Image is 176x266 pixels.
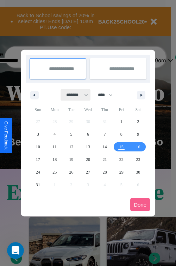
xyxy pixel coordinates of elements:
[46,141,63,153] button: 11
[96,104,113,115] span: Thu
[46,166,63,179] button: 25
[113,153,130,166] button: 22
[46,104,63,115] span: Mon
[80,128,96,141] button: 6
[63,128,80,141] button: 5
[86,166,90,179] span: 27
[30,128,46,141] button: 3
[36,141,40,153] span: 10
[119,153,124,166] span: 22
[30,153,46,166] button: 17
[130,166,146,179] button: 30
[120,128,122,141] span: 8
[136,153,140,166] span: 23
[136,166,140,179] span: 30
[113,166,130,179] button: 29
[30,141,46,153] button: 10
[80,153,96,166] button: 20
[130,198,150,211] button: Done
[63,153,80,166] button: 19
[80,166,96,179] button: 27
[137,128,139,141] span: 9
[119,166,124,179] span: 29
[80,104,96,115] span: Wed
[130,141,146,153] button: 16
[63,141,80,153] button: 12
[30,179,46,191] button: 31
[130,153,146,166] button: 23
[63,166,80,179] button: 26
[113,128,130,141] button: 8
[130,115,146,128] button: 2
[130,104,146,115] span: Sat
[36,153,40,166] span: 17
[130,128,146,141] button: 9
[70,128,73,141] span: 5
[96,153,113,166] button: 21
[86,141,90,153] span: 13
[69,166,74,179] span: 26
[54,128,56,141] span: 4
[30,104,46,115] span: Sun
[96,141,113,153] button: 14
[69,153,74,166] span: 19
[36,179,40,191] span: 31
[119,141,124,153] span: 15
[46,128,63,141] button: 4
[113,141,130,153] button: 15
[113,104,130,115] span: Fri
[52,166,57,179] span: 25
[120,115,122,128] span: 1
[102,141,107,153] span: 14
[52,153,57,166] span: 18
[87,128,89,141] span: 6
[102,166,107,179] span: 28
[52,141,57,153] span: 11
[137,115,139,128] span: 2
[4,121,8,150] div: Give Feedback
[30,166,46,179] button: 24
[63,104,80,115] span: Tue
[7,242,24,259] iframe: Intercom live chat
[113,115,130,128] button: 1
[102,153,107,166] span: 21
[36,166,40,179] span: 24
[136,141,140,153] span: 16
[69,141,74,153] span: 12
[46,153,63,166] button: 18
[86,153,90,166] span: 20
[80,141,96,153] button: 13
[96,166,113,179] button: 28
[96,128,113,141] button: 7
[37,128,39,141] span: 3
[103,128,106,141] span: 7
